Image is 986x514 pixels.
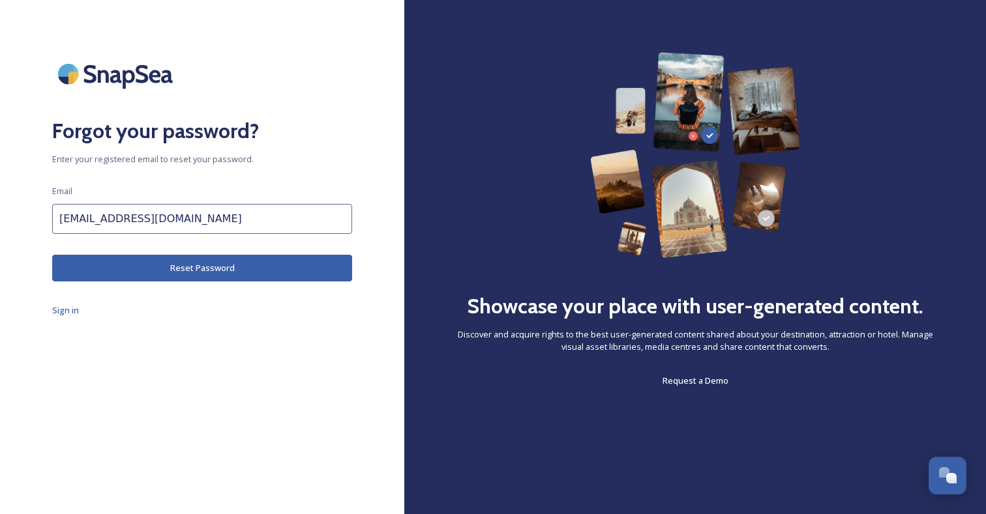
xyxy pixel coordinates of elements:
[52,52,183,96] img: SnapSea Logo
[663,373,728,388] a: Request a Demo
[52,153,352,165] span: Enter your registered email to reset your password.
[456,328,934,353] span: Discover and acquire rights to the best user-generated content shared about your destination, att...
[467,291,923,322] h2: Showcase your place with user-generated content.
[52,302,352,318] a: Sign in
[52,204,352,234] input: john.doe@snapsea.io
[52,255,352,281] button: Reset Password
[52,185,72,197] span: Email
[52,115,352,147] h2: Forgot your password?
[590,52,800,258] img: 63b42ca75bacad526042e722_Group%20154-p-800.png
[52,304,79,316] span: Sign in
[929,457,966,494] button: Open Chat
[663,375,728,386] span: Request a Demo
